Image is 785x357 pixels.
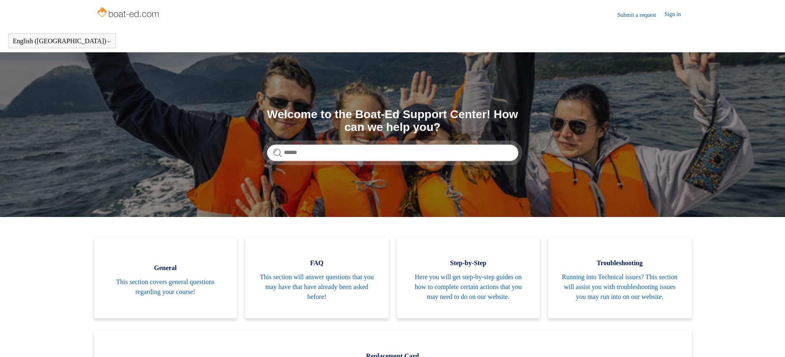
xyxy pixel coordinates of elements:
span: Running into Technical issues? This section will assist you with troubleshooting issues you may r... [560,272,679,302]
a: Sign in [664,10,689,20]
span: Here you will get step-by-step guides on how to complete certain actions that you may need to do ... [409,272,528,302]
div: Live chat [757,329,779,351]
input: Search [267,145,518,161]
span: FAQ [258,258,376,268]
span: This section will answer questions that you may have that have already been asked before! [258,272,376,302]
h1: Welcome to the Boat-Ed Support Center! How can we help you? [267,108,518,134]
span: Step-by-Step [409,258,528,268]
a: FAQ This section will answer questions that you may have that have already been asked before! [245,238,389,318]
span: General [106,263,225,273]
span: This section covers general questions regarding your course! [106,277,225,297]
a: Step-by-Step Here you will get step-by-step guides on how to complete certain actions that you ma... [397,238,540,318]
a: Troubleshooting Running into Technical issues? This section will assist you with troubleshooting ... [548,238,691,318]
img: Boat-Ed Help Center home page [96,5,162,21]
span: Troubleshooting [560,258,679,268]
button: English ([GEOGRAPHIC_DATA]) [13,37,111,45]
a: General This section covers general questions regarding your course! [94,238,237,318]
a: Submit a request [617,11,664,19]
